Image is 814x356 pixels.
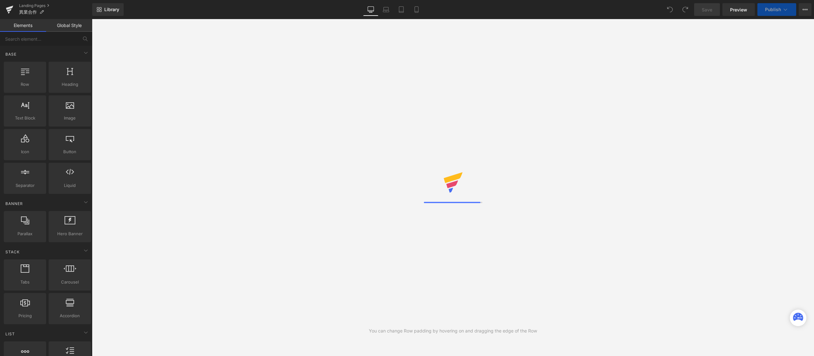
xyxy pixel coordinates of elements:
a: Preview [722,3,755,16]
a: Global Style [46,19,92,32]
button: More [799,3,811,16]
a: Tablet [394,3,409,16]
span: Carousel [51,279,89,285]
span: Parallax [6,230,44,237]
span: Heading [51,81,89,88]
a: New Library [92,3,124,16]
span: Tabs [6,279,44,285]
span: Liquid [51,182,89,189]
button: Publish [757,3,796,16]
span: Accordion [51,312,89,319]
span: List [5,331,16,337]
span: Pricing [6,312,44,319]
span: Hero Banner [51,230,89,237]
div: You can change Row padding by hovering on and dragging the edge of the Row [369,327,537,334]
a: Desktop [363,3,378,16]
span: Banner [5,201,24,207]
span: Library [104,7,119,12]
a: Landing Pages [19,3,92,8]
span: Button [51,148,89,155]
span: Image [51,115,89,121]
a: Laptop [378,3,394,16]
a: Mobile [409,3,424,16]
span: Save [702,6,712,13]
span: Icon [6,148,44,155]
span: Row [6,81,44,88]
span: Preview [730,6,747,13]
span: Base [5,51,17,57]
button: Redo [679,3,692,16]
span: Separator [6,182,44,189]
button: Undo [664,3,676,16]
span: 異業合作 [19,10,37,15]
span: Text Block [6,115,44,121]
span: Stack [5,249,20,255]
span: Publish [765,7,781,12]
